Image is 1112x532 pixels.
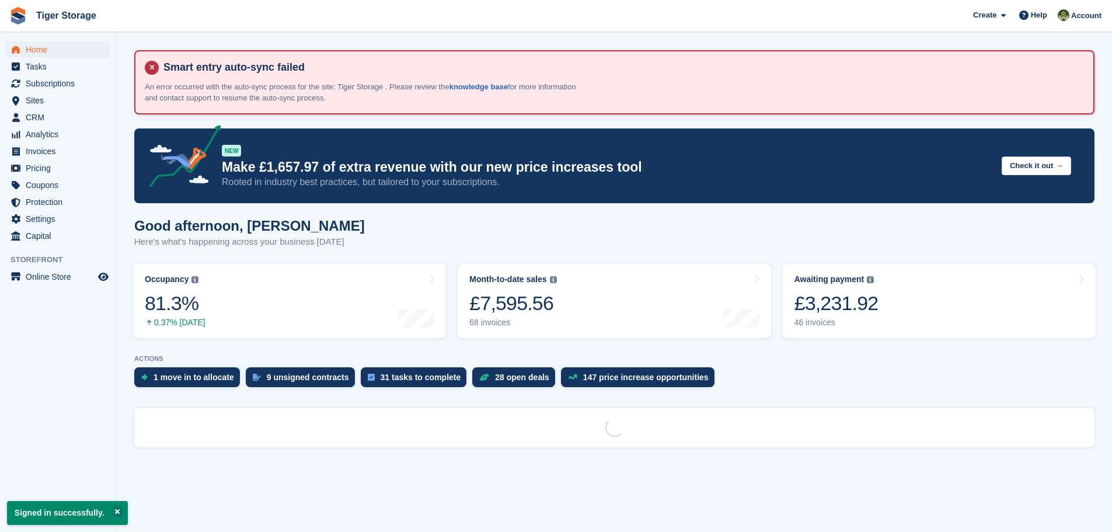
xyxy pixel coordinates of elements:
[6,228,110,244] a: menu
[381,373,461,382] div: 31 tasks to complete
[26,109,96,126] span: CRM
[6,177,110,193] a: menu
[867,276,874,283] img: icon-info-grey-7440780725fd019a000dd9b08b2336e03edf1995a4989e88bcd33f0948082b44.svg
[469,318,556,328] div: 68 invoices
[794,274,864,284] div: Awaiting payment
[449,82,508,91] a: knowledge base
[11,254,116,266] span: Storefront
[1071,10,1101,22] span: Account
[6,126,110,142] a: menu
[26,92,96,109] span: Sites
[6,75,110,92] a: menu
[253,374,261,381] img: contract_signature_icon-13c848040528278c33f63329250d36e43548de30e8caae1d1a13099fd9432cc5.svg
[134,235,365,249] p: Here's what's happening across your business [DATE]
[479,373,489,381] img: deal-1b604bf984904fb50ccaf53a9ad4b4a5d6e5aea283cecdc64d6e3604feb123c2.svg
[469,291,556,315] div: £7,595.56
[568,374,577,380] img: price_increase_opportunities-93ffe204e8149a01c8c9dc8f82e8f89637d9d84a8eef4429ea346261dce0b2c0.svg
[145,318,205,328] div: 0.37% [DATE]
[145,274,189,284] div: Occupancy
[26,126,96,142] span: Analytics
[246,367,361,393] a: 9 unsigned contracts
[973,9,996,21] span: Create
[495,373,549,382] div: 28 open deals
[145,291,205,315] div: 81.3%
[583,373,709,382] div: 147 price increase opportunities
[145,81,583,104] p: An error occurred with the auto-sync process for the site: Tiger Storage . Please review the for ...
[222,176,992,189] p: Rooted in industry best practices, but tailored to your subscriptions.
[134,367,246,393] a: 1 move in to allocate
[26,269,96,285] span: Online Store
[472,367,561,393] a: 28 open deals
[222,159,992,176] p: Make £1,657.97 of extra revenue with our new price increases tool
[159,61,1084,74] h4: Smart entry auto-sync failed
[133,264,446,338] a: Occupancy 81.3% 0.37% [DATE]
[6,41,110,58] a: menu
[1058,9,1069,21] img: Matthew Ellwood
[134,218,365,234] h1: Good afternoon, [PERSON_NAME]
[191,276,198,283] img: icon-info-grey-7440780725fd019a000dd9b08b2336e03edf1995a4989e88bcd33f0948082b44.svg
[6,160,110,176] a: menu
[7,501,128,525] p: Signed in successfully.
[794,318,879,328] div: 46 invoices
[368,374,375,381] img: task-75834270c22a3079a89374b754ae025e5fb1db73e45f91037f5363f120a921f8.svg
[134,355,1094,363] p: ACTIONS
[141,374,148,381] img: move_ins_to_allocate_icon-fdf77a2bb77ea45bf5b3d319d69a93e2d87916cf1d5bf7949dd705db3b84f3ca.svg
[6,143,110,159] a: menu
[26,177,96,193] span: Coupons
[6,194,110,210] a: menu
[794,291,879,315] div: £3,231.92
[26,194,96,210] span: Protection
[9,7,27,25] img: stora-icon-8386f47178a22dfd0bd8f6a31ec36ba5ce8667c1dd55bd0f319d3a0aa187defe.svg
[6,58,110,75] a: menu
[32,6,101,25] a: Tiger Storage
[469,274,546,284] div: Month-to-date sales
[6,109,110,126] a: menu
[96,270,110,284] a: Preview store
[154,373,234,382] div: 1 move in to allocate
[561,367,720,393] a: 147 price increase opportunities
[550,276,557,283] img: icon-info-grey-7440780725fd019a000dd9b08b2336e03edf1995a4989e88bcd33f0948082b44.svg
[26,160,96,176] span: Pricing
[26,211,96,227] span: Settings
[26,41,96,58] span: Home
[26,228,96,244] span: Capital
[361,367,473,393] a: 31 tasks to complete
[26,75,96,92] span: Subscriptions
[1031,9,1047,21] span: Help
[458,264,771,338] a: Month-to-date sales £7,595.56 68 invoices
[6,92,110,109] a: menu
[26,58,96,75] span: Tasks
[1002,157,1071,176] button: Check it out →
[222,145,241,157] div: NEW
[26,143,96,159] span: Invoices
[6,211,110,227] a: menu
[140,125,221,192] img: price-adjustments-announcement-icon-8257ccfd72463d97f412b2fc003d46551f7dbcb40ab6d574587a9cd5c0d94...
[267,373,349,382] div: 9 unsigned contracts
[783,264,1096,338] a: Awaiting payment £3,231.92 46 invoices
[6,269,110,285] a: menu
